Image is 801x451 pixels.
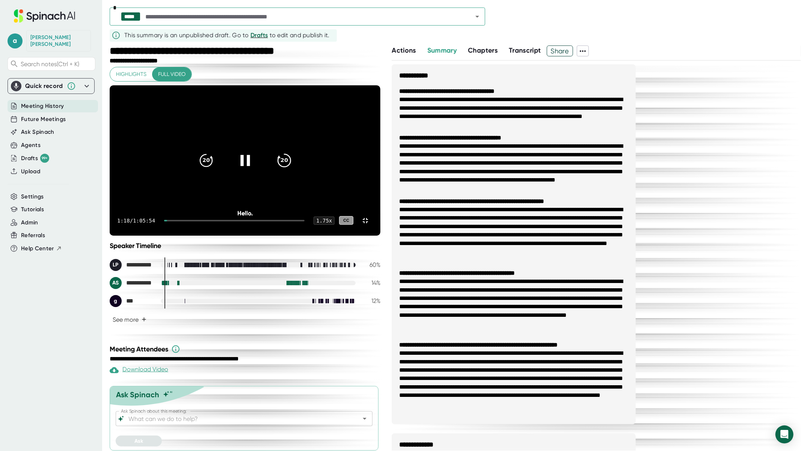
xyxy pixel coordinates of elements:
div: Download Video [110,366,168,375]
button: Drafts [250,31,268,40]
div: g [110,295,122,307]
div: Anna Strejc [110,277,155,289]
button: Meeting History [21,102,64,110]
span: Transcript [509,46,541,54]
div: 1.75 x [314,216,335,225]
div: AS [110,277,122,289]
button: Tutorials [21,205,44,214]
div: 12 % [362,297,380,304]
span: Drafts [250,32,268,39]
div: Quick record [25,82,63,90]
button: Admin [21,218,38,227]
button: Help Center [21,244,62,253]
button: Future Meetings [21,115,66,124]
button: Share [547,45,573,56]
div: 99+ [40,154,49,163]
button: Settings [21,192,44,201]
button: Full video [152,67,192,81]
span: Help Center [21,244,54,253]
div: Lori Plants [110,259,155,271]
span: Highlights [116,70,146,79]
div: guy [110,295,155,307]
span: Full video [158,70,186,79]
input: What can we do to help? [127,413,348,424]
button: See more+ [110,313,149,326]
div: Hello. [137,210,353,217]
button: Summary [427,45,457,56]
button: Referrals [21,231,45,240]
span: + [142,316,146,322]
span: Share [547,44,573,58]
button: Open [472,11,483,22]
button: Drafts 99+ [21,154,49,163]
button: Transcript [509,45,541,56]
div: Open Intercom Messenger [775,425,793,443]
div: Drafts [21,154,49,163]
div: LP [110,259,122,271]
span: Ask [134,438,143,444]
span: a [8,33,23,48]
button: Highlights [110,67,152,81]
button: Agents [21,141,41,150]
button: Chapters [468,45,498,56]
div: Quick record [11,79,91,94]
div: 60 % [362,261,380,268]
button: Ask [116,436,162,446]
span: Summary [427,46,457,54]
button: Upload [21,167,40,176]
div: 1:18 / 1:05:54 [117,218,155,224]
button: Ask Spinach [21,128,54,136]
div: 14 % [362,279,380,286]
span: Actions [392,46,416,54]
div: Ask Spinach [116,390,159,399]
span: Search notes (Ctrl + K) [21,61,79,68]
button: Open [359,413,370,424]
span: Chapters [468,46,498,54]
div: Meeting Attendees [110,345,382,354]
button: Actions [392,45,416,56]
div: Speaker Timeline [110,242,380,250]
div: Anna Strejc [30,34,87,47]
div: This summary is an unpublished draft. Go to to edit and publish it. [124,31,330,40]
div: CC [339,216,353,225]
